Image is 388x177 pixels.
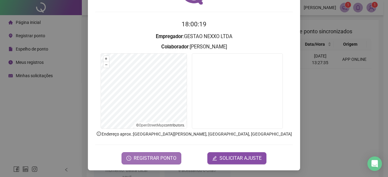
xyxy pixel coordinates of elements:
time: 18:00:19 [182,21,206,28]
a: OpenStreetMap [139,123,164,127]
span: info-circle [96,131,102,136]
button: REGISTRAR PONTO [122,152,181,164]
span: clock-circle [126,156,131,161]
span: SOLICITAR AJUSTE [219,155,262,162]
span: REGISTRAR PONTO [134,155,176,162]
h3: : GESTAO NEXXO LTDA [95,33,293,41]
span: edit [212,156,217,161]
div: Open Intercom Messenger [367,156,382,171]
strong: Empregador [156,34,183,39]
button: editSOLICITAR AJUSTE [207,152,266,164]
li: © contributors. [136,123,185,127]
button: – [103,62,109,68]
p: Endereço aprox. : [GEOGRAPHIC_DATA][PERSON_NAME], [GEOGRAPHIC_DATA], [GEOGRAPHIC_DATA] [95,131,293,137]
strong: Colaborador [161,44,189,50]
h3: : [PERSON_NAME] [95,43,293,51]
button: + [103,56,109,62]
